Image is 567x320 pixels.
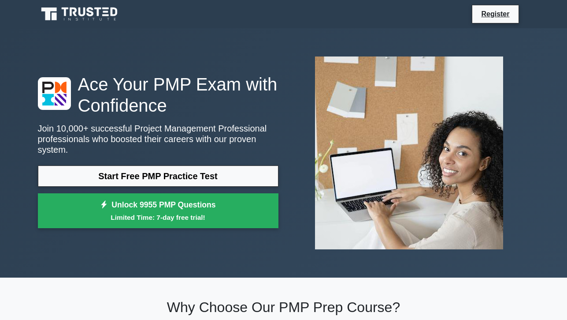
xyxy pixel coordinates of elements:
h1: Ace Your PMP Exam with Confidence [38,74,278,116]
a: Unlock 9955 PMP QuestionsLimited Time: 7-day free trial! [38,193,278,229]
small: Limited Time: 7-day free trial! [49,212,267,222]
h2: Why Choose Our PMP Prep Course? [38,299,530,316]
a: Start Free PMP Practice Test [38,166,278,187]
a: Register [476,8,515,19]
p: Join 10,000+ successful Project Management Professional professionals who boosted their careers w... [38,123,278,155]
